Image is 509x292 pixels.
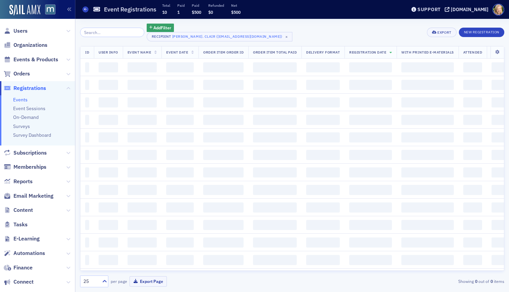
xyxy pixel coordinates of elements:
[203,255,244,265] span: ‌
[203,167,244,177] span: ‌
[492,237,506,248] span: ‌
[85,115,89,125] span: ‌
[492,132,506,142] span: ‌
[128,50,151,55] span: Event Name
[128,167,157,177] span: ‌
[147,32,292,41] button: Recipient[PERSON_NAME]. Clair ([EMAIL_ADDRESS][DOMAIN_NAME])×
[13,70,30,77] span: Orders
[177,3,185,8] p: Paid
[401,80,454,90] span: ‌
[306,185,340,195] span: ‌
[401,167,454,177] span: ‌
[128,150,157,160] span: ‌
[85,80,89,90] span: ‌
[99,150,118,160] span: ‌
[4,85,46,92] a: Registrations
[203,62,244,72] span: ‌
[445,7,491,12] button: [DOMAIN_NAME]
[493,4,504,15] span: Profile
[306,150,340,160] span: ‌
[463,115,482,125] span: ‌
[99,97,118,107] span: ‌
[4,250,45,257] a: Automations
[85,255,89,265] span: ‌
[83,278,98,285] div: 25
[253,167,297,177] span: ‌
[253,237,297,248] span: ‌
[85,220,89,230] span: ‌
[401,255,454,265] span: ‌
[4,206,33,214] a: Content
[147,24,174,32] button: AddFilter
[349,220,392,230] span: ‌
[99,255,118,265] span: ‌
[166,255,194,265] span: ‌
[166,80,194,90] span: ‌
[463,202,482,213] span: ‌
[99,62,118,72] span: ‌
[349,202,392,213] span: ‌
[166,115,194,125] span: ‌
[401,185,454,195] span: ‌
[306,80,340,90] span: ‌
[203,202,244,213] span: ‌
[162,9,167,15] span: 10
[463,167,482,177] span: ‌
[401,62,454,72] span: ‌
[13,149,47,157] span: Subscriptions
[451,6,488,12] div: [DOMAIN_NAME]
[128,185,157,195] span: ‌
[4,221,28,228] a: Tasks
[111,278,127,284] label: per page
[463,220,482,230] span: ‌
[349,237,392,248] span: ‌
[85,150,89,160] span: ‌
[306,255,340,265] span: ‌
[4,235,40,242] a: E-Learning
[85,185,89,195] span: ‌
[253,132,297,142] span: ‌
[4,56,58,63] a: Events & Products
[349,80,392,90] span: ‌
[417,6,441,12] div: Support
[128,80,157,90] span: ‌
[13,163,46,171] span: Memberships
[85,202,89,213] span: ‌
[401,115,454,125] span: ‌
[85,97,89,107] span: ‌
[128,97,157,107] span: ‌
[13,41,47,49] span: Organizations
[99,115,118,125] span: ‌
[152,34,171,39] div: Recipient
[4,41,47,49] a: Organizations
[306,62,340,72] span: ‌
[463,132,482,142] span: ‌
[306,50,340,55] span: Delivery Format
[208,3,224,8] p: Refunded
[463,237,482,248] span: ‌
[99,185,118,195] span: ‌
[203,115,244,125] span: ‌
[166,220,194,230] span: ‌
[80,28,144,37] input: Search…
[349,132,392,142] span: ‌
[231,3,241,8] p: Net
[85,237,89,248] span: ‌
[253,185,297,195] span: ‌
[13,27,28,35] span: Users
[203,97,244,107] span: ‌
[13,250,45,257] span: Automations
[166,237,194,248] span: ‌
[401,237,454,248] span: ‌
[166,97,194,107] span: ‌
[13,97,28,103] a: Events
[128,115,157,125] span: ‌
[85,50,89,55] span: ID
[13,221,28,228] span: Tasks
[492,202,506,213] span: ‌
[401,220,454,230] span: ‌
[253,220,297,230] span: ‌
[203,237,244,248] span: ‌
[401,150,454,160] span: ‌
[463,97,482,107] span: ‌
